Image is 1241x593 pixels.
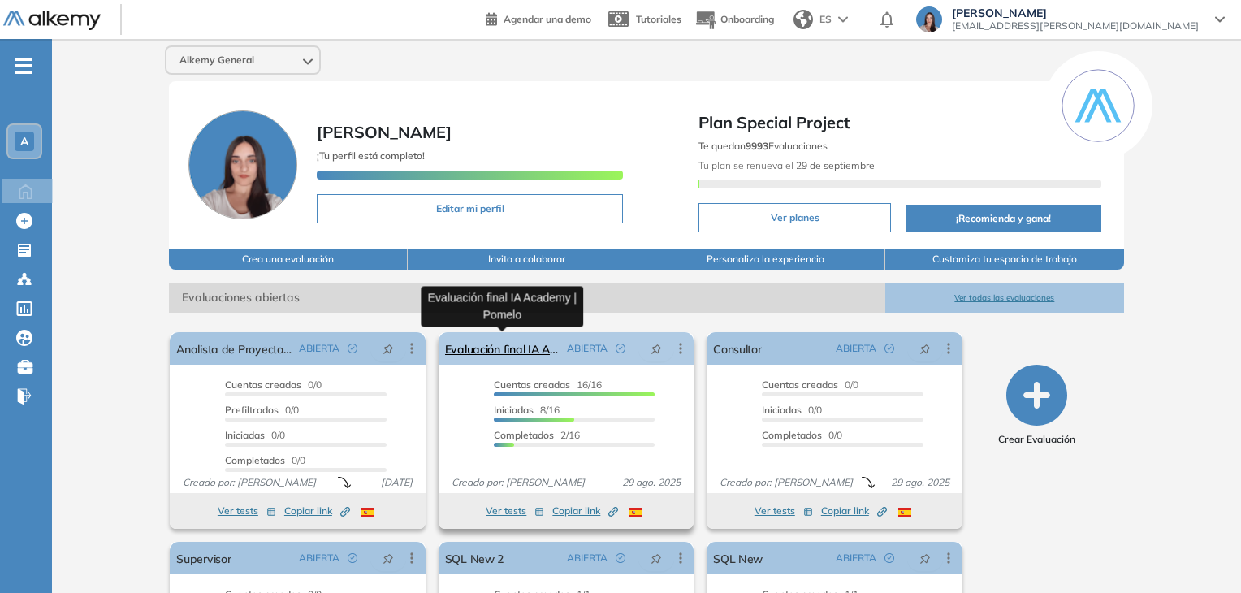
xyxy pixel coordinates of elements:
button: pushpin [638,335,674,361]
span: 0/0 [225,404,299,416]
a: SQL New [713,542,763,574]
button: Crea una evaluación [169,249,408,270]
span: Evaluaciones abiertas [169,283,885,313]
span: [PERSON_NAME] [952,6,1199,19]
a: SQL New 2 [445,542,504,574]
img: ESP [361,508,374,517]
img: Foto de perfil [188,110,297,219]
span: pushpin [383,552,394,565]
button: pushpin [638,545,674,571]
span: Copiar link [821,504,887,518]
button: Copiar link [552,501,618,521]
b: 9993 [746,140,768,152]
span: Completados [762,429,822,441]
span: Iniciadas [494,404,534,416]
b: 29 de septiembre [793,159,875,171]
div: Evaluación final IA Academy | Pomelo [421,286,583,327]
span: Creado por: [PERSON_NAME] [713,475,859,490]
button: Ver tests [755,501,813,521]
button: Ver planes [698,203,891,232]
span: Tu plan se renueva el [698,159,875,171]
span: check-circle [884,344,894,353]
button: pushpin [907,545,943,571]
button: pushpin [370,335,406,361]
a: Agendar una demo [486,8,591,28]
button: Ver tests [486,501,544,521]
span: Completados [494,429,554,441]
span: ABIERTA [567,341,608,356]
span: 29 ago. 2025 [616,475,687,490]
img: world [793,10,813,29]
iframe: Chat Widget [949,405,1241,593]
a: Analista de Proyecto - OPS SEP [176,332,292,365]
span: ABIERTA [836,341,876,356]
span: 0/0 [225,454,305,466]
a: Evaluación final IA Academy | Pomelo [445,332,560,365]
img: Logo [3,11,101,31]
span: Copiar link [552,504,618,518]
span: Prefiltrados [225,404,279,416]
span: 29 ago. 2025 [884,475,956,490]
span: 8/16 [494,404,560,416]
span: Onboarding [720,13,774,25]
span: 0/0 [225,429,285,441]
button: Editar mi perfil [317,194,623,223]
button: Ver todas las evaluaciones [885,283,1124,313]
span: A [20,135,28,148]
img: ESP [629,508,642,517]
div: Widget de chat [949,405,1241,593]
span: pushpin [651,342,662,355]
a: Consultor [713,332,762,365]
button: Invita a colaborar [408,249,646,270]
span: ABIERTA [299,551,339,565]
span: check-circle [616,344,625,353]
span: ABIERTA [567,551,608,565]
span: Creado por: [PERSON_NAME] [176,475,322,490]
button: pushpin [907,335,943,361]
span: Agendar una demo [504,13,591,25]
span: Alkemy General [179,54,254,67]
span: 2/16 [494,429,580,441]
button: Personaliza la experiencia [646,249,885,270]
span: check-circle [884,553,894,563]
span: Cuentas creadas [762,379,838,391]
span: 16/16 [494,379,602,391]
span: pushpin [919,342,931,355]
span: [EMAIL_ADDRESS][PERSON_NAME][DOMAIN_NAME] [952,19,1199,32]
button: Crear Evaluación [998,365,1075,447]
span: Completados [225,454,285,466]
span: Copiar link [284,504,350,518]
button: ¡Recomienda y gana! [906,205,1100,232]
span: ABIERTA [836,551,876,565]
span: check-circle [348,553,357,563]
span: ES [819,12,832,27]
span: Cuentas creadas [494,379,570,391]
span: 0/0 [225,379,322,391]
button: pushpin [370,545,406,571]
img: arrow [838,16,848,23]
img: ESP [898,508,911,517]
span: [PERSON_NAME] [317,122,452,142]
span: pushpin [651,552,662,565]
a: Supervisor [176,542,231,574]
span: check-circle [348,344,357,353]
span: Iniciadas [225,429,265,441]
button: Onboarding [694,2,774,37]
i: - [15,64,32,67]
span: check-circle [616,553,625,563]
span: 0/0 [762,404,822,416]
span: ABIERTA [299,341,339,356]
span: Creado por: [PERSON_NAME] [445,475,591,490]
span: Te quedan Evaluaciones [698,140,828,152]
button: Copiar link [284,501,350,521]
span: 0/0 [762,379,858,391]
span: Plan Special Project [698,110,1100,135]
span: Tutoriales [636,13,681,25]
span: [DATE] [374,475,419,490]
button: Customiza tu espacio de trabajo [885,249,1124,270]
span: Iniciadas [762,404,802,416]
span: ¡Tu perfil está completo! [317,149,425,162]
span: 0/0 [762,429,842,441]
span: Cuentas creadas [225,379,301,391]
button: Ver tests [218,501,276,521]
